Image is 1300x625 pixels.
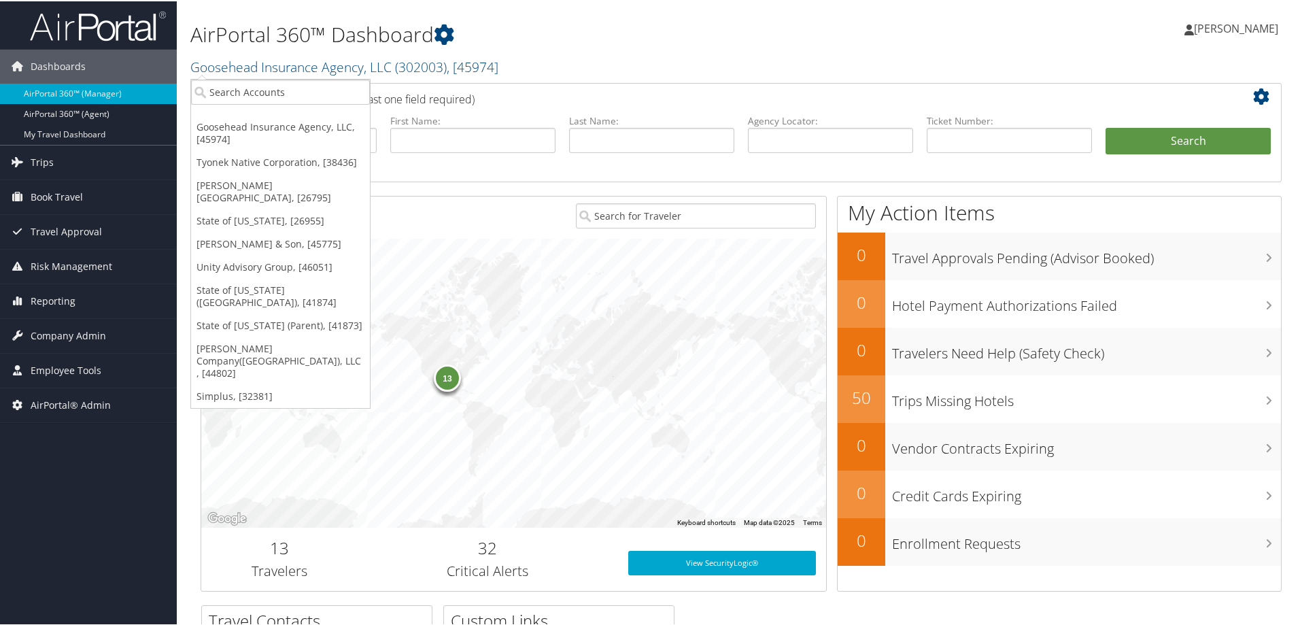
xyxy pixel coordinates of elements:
span: , [ 45974 ] [447,56,498,75]
a: 0Travelers Need Help (Safety Check) [838,326,1281,374]
div: 13 [434,363,461,390]
a: State of [US_STATE], [26955] [191,208,370,231]
a: [PERSON_NAME] Company([GEOGRAPHIC_DATA]), LLC , [44802] [191,336,370,384]
span: Company Admin [31,318,106,352]
h3: Travelers Need Help (Safety Check) [892,336,1281,362]
span: Reporting [31,283,75,317]
label: First Name: [390,113,555,126]
h2: 13 [211,535,347,558]
a: 0Travel Approvals Pending (Advisor Booked) [838,231,1281,279]
span: [PERSON_NAME] [1194,20,1278,35]
span: Dashboards [31,48,86,82]
a: 0Enrollment Requests [838,517,1281,564]
label: Last Name: [569,113,734,126]
span: (at least one field required) [345,90,475,105]
button: Keyboard shortcuts [677,517,736,526]
a: 0Credit Cards Expiring [838,469,1281,517]
input: Search for Traveler [576,202,816,227]
span: Employee Tools [31,352,101,386]
a: Unity Advisory Group, [46051] [191,254,370,277]
h2: 0 [838,242,885,265]
h1: My Action Items [838,197,1281,226]
a: Simplus, [32381] [191,384,370,407]
a: [PERSON_NAME] & Son, [45775] [191,231,370,254]
a: Goosehead Insurance Agency, LLC [190,56,498,75]
a: Open this area in Google Maps (opens a new window) [205,509,250,526]
img: airportal-logo.png [30,9,166,41]
a: [PERSON_NAME][GEOGRAPHIC_DATA], [26795] [191,173,370,208]
h3: Travelers [211,560,347,579]
span: ( 302003 ) [395,56,447,75]
button: Search [1106,126,1271,154]
h3: Trips Missing Hotels [892,384,1281,409]
a: [PERSON_NAME] [1184,7,1292,48]
img: Google [205,509,250,526]
a: View SecurityLogic® [628,550,816,574]
h1: AirPortal 360™ Dashboard [190,19,925,48]
h2: Airtinerary Lookup [211,84,1181,107]
h2: 0 [838,290,885,313]
span: Risk Management [31,248,112,282]
input: Search Accounts [191,78,370,103]
span: Book Travel [31,179,83,213]
span: AirPortal® Admin [31,387,111,421]
h2: 0 [838,480,885,503]
h2: 32 [368,535,608,558]
span: Travel Approval [31,214,102,248]
span: Trips [31,144,54,178]
a: 0Hotel Payment Authorizations Failed [838,279,1281,326]
a: 50Trips Missing Hotels [838,374,1281,422]
h2: 0 [838,337,885,360]
h3: Credit Cards Expiring [892,479,1281,505]
h3: Vendor Contracts Expiring [892,431,1281,457]
h3: Critical Alerts [368,560,608,579]
h3: Hotel Payment Authorizations Failed [892,288,1281,314]
a: Tyonek Native Corporation, [38436] [191,150,370,173]
span: Map data ©2025 [744,518,795,525]
a: 0Vendor Contracts Expiring [838,422,1281,469]
h2: 0 [838,528,885,551]
label: Ticket Number: [927,113,1092,126]
h3: Travel Approvals Pending (Advisor Booked) [892,241,1281,267]
h2: 0 [838,433,885,456]
a: State of [US_STATE] ([GEOGRAPHIC_DATA]), [41874] [191,277,370,313]
a: Terms (opens in new tab) [803,518,822,525]
label: Agency Locator: [748,113,913,126]
a: Goosehead Insurance Agency, LLC, [45974] [191,114,370,150]
h3: Enrollment Requests [892,526,1281,552]
h2: 50 [838,385,885,408]
a: State of [US_STATE] (Parent), [41873] [191,313,370,336]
